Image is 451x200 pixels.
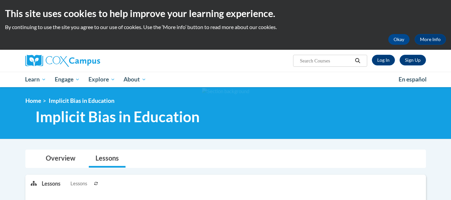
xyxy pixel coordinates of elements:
span: Lessons [70,180,87,187]
span: Engage [55,75,80,83]
span: En español [399,76,427,83]
img: Cox Campus [25,55,100,67]
a: Lessons [89,150,126,168]
a: Engage [50,72,84,87]
span: Implicit Bias in Education [49,97,115,104]
input: Search Courses [299,57,353,65]
a: Register [400,55,426,65]
button: Okay [388,34,410,45]
span: Learn [25,75,46,83]
span: About [124,75,146,83]
a: Overview [39,150,82,168]
a: En español [394,72,431,86]
p: Lessons [42,180,60,187]
a: Home [25,97,41,104]
a: More Info [415,34,446,45]
h2: This site uses cookies to help improve your learning experience. [5,7,446,20]
div: Main menu [15,72,436,87]
p: By continuing to use the site you agree to our use of cookies. Use the ‘More info’ button to read... [5,23,446,31]
a: About [119,72,151,87]
a: Explore [84,72,120,87]
a: Cox Campus [25,55,152,67]
span: Explore [88,75,115,83]
img: Section background [202,88,249,95]
a: Log In [372,55,395,65]
span: Implicit Bias in Education [35,108,200,126]
a: Learn [21,72,51,87]
button: Search [353,57,363,65]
